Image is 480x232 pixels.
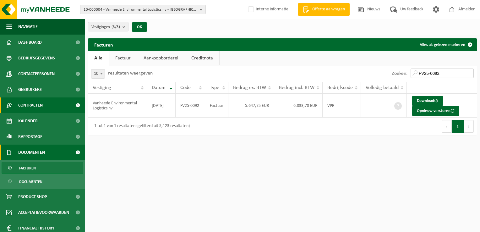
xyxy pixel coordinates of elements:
[185,51,219,65] a: Creditnota
[18,113,38,129] span: Kalender
[18,35,42,50] span: Dashboard
[233,85,266,90] span: Bedrag ex. BTW
[88,38,119,51] h2: Facturen
[2,162,83,174] a: Facturen
[298,3,350,16] a: Offerte aanvragen
[152,85,166,90] span: Datum
[311,6,346,13] span: Offerte aanvragen
[108,71,153,76] label: resultaten weergeven
[19,162,36,174] span: Facturen
[91,69,105,78] span: 10
[415,38,476,51] button: Alles als gelezen markeren
[18,189,47,205] span: Product Shop
[366,85,399,90] span: Volledig betaald
[137,51,185,65] a: Aankoopborderel
[18,50,55,66] span: Bedrijfsgegevens
[18,205,69,220] span: Acceptatievoorwaarden
[91,69,105,79] span: 10
[176,94,205,118] td: FV25-0092
[91,22,120,32] span: Vestigingen
[18,82,42,97] span: Gebruikers
[18,129,42,145] span: Rapportage
[91,121,190,132] div: 1 tot 1 van 1 resultaten (gefilterd uit 5,123 resultaten)
[247,5,288,14] label: Interne informatie
[412,106,459,116] button: Opnieuw versturen
[88,94,147,118] td: Vanheede Environmental Logistics nv
[88,22,128,31] button: Vestigingen(3/3)
[452,120,464,133] button: 1
[205,94,228,118] td: Factuur
[84,5,197,14] span: 10-000004 - Vanheede Environmental Logistics nv - [GEOGRAPHIC_DATA]
[228,94,274,118] td: 5.647,75 EUR
[392,71,407,76] label: Zoeken:
[210,85,219,90] span: Type
[132,22,147,32] button: OK
[279,85,314,90] span: Bedrag incl. BTW
[18,97,43,113] span: Contracten
[18,145,45,160] span: Documenten
[147,94,176,118] td: [DATE]
[109,51,137,65] a: Factuur
[2,175,83,187] a: Documenten
[18,66,55,82] span: Contactpersonen
[274,94,323,118] td: 6.833,78 EUR
[19,176,42,188] span: Documenten
[88,51,109,65] a: Alle
[327,85,353,90] span: Bedrijfscode
[412,96,443,106] a: Download
[112,25,120,29] count: (3/3)
[442,120,452,133] button: Previous
[93,85,111,90] span: Vestiging
[18,19,38,35] span: Navigatie
[323,94,361,118] td: VPR
[464,120,474,133] button: Next
[80,5,206,14] button: 10-000004 - Vanheede Environmental Logistics nv - [GEOGRAPHIC_DATA]
[180,85,191,90] span: Code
